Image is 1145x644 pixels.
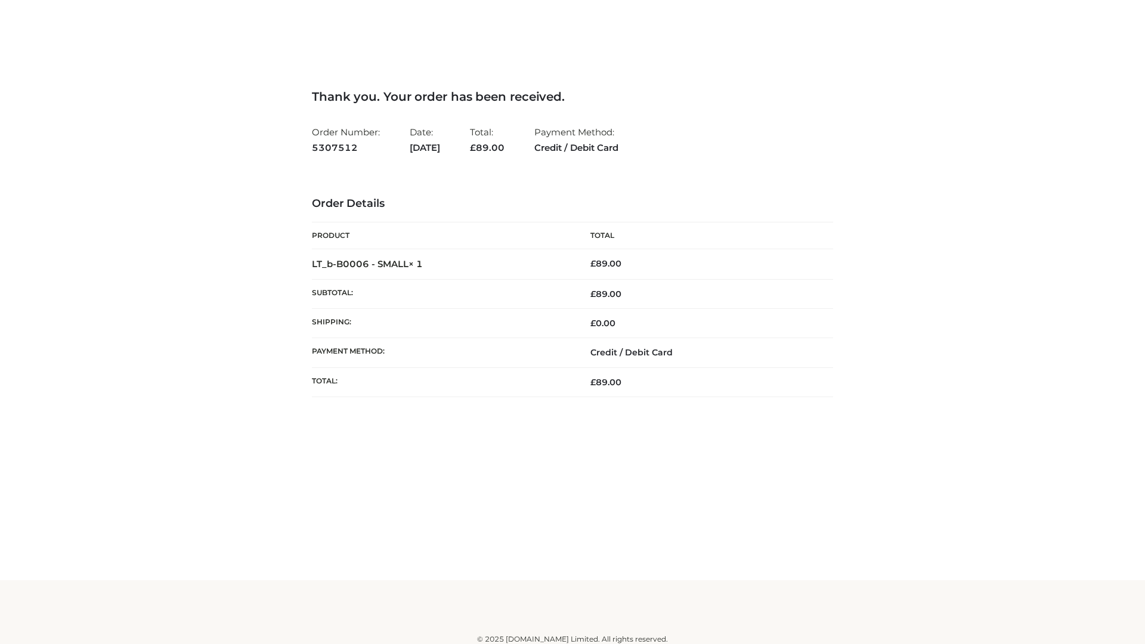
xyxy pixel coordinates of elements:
th: Product [312,222,572,249]
li: Payment Method: [534,122,618,158]
strong: 5307512 [312,140,380,156]
span: £ [590,318,596,329]
span: £ [590,377,596,388]
li: Date: [410,122,440,158]
span: £ [590,258,596,269]
th: Payment method: [312,338,572,367]
strong: [DATE] [410,140,440,156]
th: Shipping: [312,309,572,338]
strong: Credit / Debit Card [534,140,618,156]
th: Total [572,222,833,249]
span: 89.00 [590,289,621,299]
span: 89.00 [590,377,621,388]
bdi: 89.00 [590,258,621,269]
bdi: 0.00 [590,318,615,329]
li: Order Number: [312,122,380,158]
th: Subtotal: [312,279,572,308]
span: 89.00 [470,142,505,153]
h3: Thank you. Your order has been received. [312,89,833,104]
strong: × 1 [409,258,423,270]
td: Credit / Debit Card [572,338,833,367]
li: Total: [470,122,505,158]
span: £ [470,142,476,153]
th: Total: [312,367,572,397]
strong: LT_b-B0006 - SMALL [312,258,423,270]
span: £ [590,289,596,299]
h3: Order Details [312,197,833,210]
